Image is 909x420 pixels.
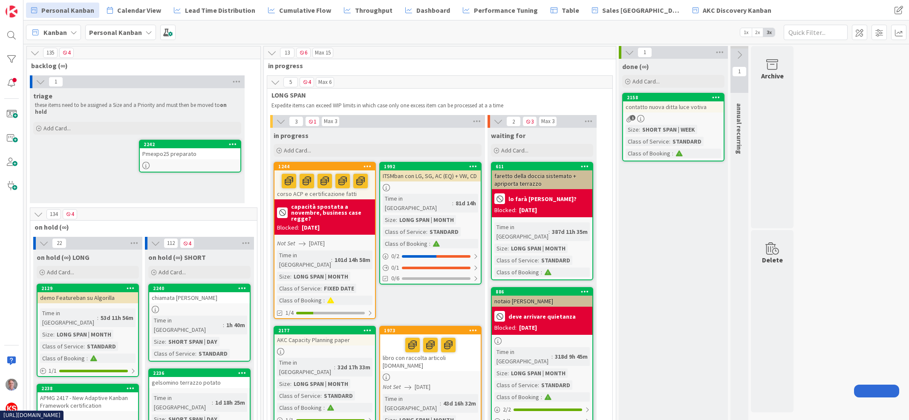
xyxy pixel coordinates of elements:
[761,71,784,81] div: Archive
[315,51,331,55] div: Max 15
[735,103,744,154] span: annual recurring
[623,94,724,101] div: 2158
[196,349,230,358] div: STANDARD
[140,141,240,148] div: 2242
[102,3,166,18] a: Calendar View
[149,369,250,377] div: 2236
[152,337,165,346] div: Size
[97,313,98,322] span: :
[274,327,375,345] div: 2177AKC Capacity Planning paper
[40,342,84,351] div: Class of Service
[55,330,113,339] div: LONG SPAN | MONTH
[538,256,539,265] span: :
[492,404,592,415] div: 2/2
[152,349,195,358] div: Class of Service
[440,399,441,408] span: :
[139,140,241,173] a: 2242Pmexpo25 preparato
[59,48,74,58] span: 4
[85,342,118,351] div: STANDARD
[277,284,320,293] div: Class of Service
[164,238,178,248] span: 112
[383,383,401,391] i: Not Set
[6,403,17,414] img: avatar
[494,206,517,215] div: Blocked:
[271,102,597,109] p: Expedite items can exceed WIP limits in which case only one excess item can be processed at a a time
[263,3,336,18] a: Cumulative Flow
[289,116,303,127] span: 3
[38,392,138,411] div: APMG 2417 - New Adaptive Kanban Framework certification
[47,268,74,276] span: Add Card...
[740,28,752,37] span: 1x
[274,163,375,199] div: 1244corso ACP e certificazione fatti
[416,5,450,15] span: Dashboard
[309,239,325,248] span: [DATE]
[271,91,602,99] span: LONG SPAN
[639,125,640,134] span: :
[41,5,94,15] span: Personal Kanban
[331,255,332,265] span: :
[274,334,375,345] div: AKC Capacity Planning paper
[622,93,724,161] a: 2158contatto nuova ditta luce votivaSize:SHORT SPAN | WEEKClass of Service:STANDARDClass of Booking:
[626,125,639,134] div: Size
[508,314,576,319] b: deve arrivare quietanza
[501,147,528,154] span: Add Card...
[279,5,331,15] span: Cumulative Flow
[380,163,481,181] div: 1992ITSMban con LG, SG, AC (EQ) + VW, CD
[687,3,776,18] a: AKC Discovery Kanban
[541,392,542,402] span: :
[38,285,138,292] div: 2129
[638,47,652,58] span: 1
[508,244,509,253] span: :
[291,379,350,388] div: LONG SPAN | MONTH
[380,251,481,262] div: 0/2
[427,227,461,236] div: STANDARD
[541,268,542,277] span: :
[506,116,521,127] span: 2
[320,391,322,400] span: :
[6,6,17,17] img: Visit kanbanzone.com
[538,380,539,390] span: :
[623,101,724,112] div: contatto nuova ditta luce votiva
[277,223,299,232] div: Blocked:
[31,61,250,70] span: backlog (∞)
[6,379,17,391] img: MR
[492,296,592,307] div: notaio [PERSON_NAME]
[491,162,593,280] a: 611faretto della doccia sistemato + apriporta terrazzolo farà [PERSON_NAME]?Blocked:[DATE]Time in...
[148,253,206,262] span: on hold (∞) SHORT
[380,334,481,371] div: libro con raccolta articoli [DOMAIN_NAME]
[185,5,255,15] span: Lead Time Distribution
[494,392,541,402] div: Class of Booking
[153,285,250,291] div: 2240
[522,116,537,127] span: 3
[290,272,291,281] span: :
[494,268,541,277] div: Class of Booking
[223,320,224,330] span: :
[323,296,325,305] span: :
[562,5,579,15] span: Table
[280,48,294,58] span: 13
[630,115,635,121] span: 1
[492,288,592,307] div: 886notaio [PERSON_NAME]
[380,327,481,371] div: 1973libro con raccolta articoli [DOMAIN_NAME]
[492,288,592,296] div: 886
[224,320,247,330] div: 1h 40m
[300,77,314,87] span: 4
[49,366,57,375] span: 1 / 1
[46,209,61,219] span: 134
[38,385,138,392] div: 2238
[452,198,453,208] span: :
[492,170,592,189] div: faretto della doccia sistemato + apriporta terrazzo
[35,223,246,231] span: on hold (∞)
[33,92,52,100] span: triage
[84,342,85,351] span: :
[153,370,250,376] div: 2236
[140,141,240,159] div: 2242Pmexpo25 preparato
[149,285,250,303] div: 2240chiamata [PERSON_NAME]
[38,285,138,303] div: 2129demo Featureban su Algorilla
[212,398,213,407] span: :
[305,116,320,127] span: 1
[519,323,537,332] div: [DATE]
[383,227,426,236] div: Class of Service
[277,358,334,377] div: Time in [GEOGRAPHIC_DATA]
[494,256,538,265] div: Class of Service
